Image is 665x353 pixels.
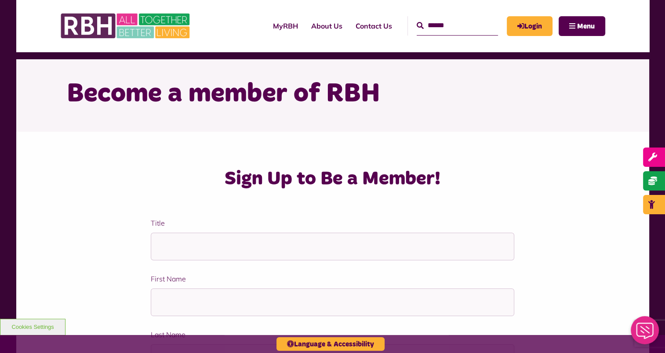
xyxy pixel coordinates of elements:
[105,166,560,191] h3: Sign Up to Be a Member!
[507,16,552,36] a: MyRBH
[266,14,305,38] a: MyRBH
[151,329,514,340] label: Last Name
[577,23,595,30] span: Menu
[67,77,599,111] h1: Become a member of RBH
[559,16,605,36] button: Navigation
[151,218,514,228] label: Title
[349,14,399,38] a: Contact Us
[305,14,349,38] a: About Us
[625,313,665,353] iframe: Netcall Web Assistant for live chat
[276,337,385,351] button: Language & Accessibility
[151,274,514,284] label: First Name
[60,9,192,43] img: RBH
[417,16,498,35] input: Search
